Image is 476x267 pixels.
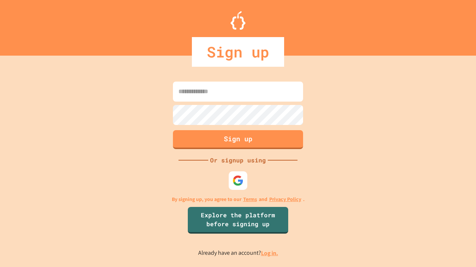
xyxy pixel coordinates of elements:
[208,156,268,165] div: Or signup using
[173,130,303,149] button: Sign up
[269,195,301,203] a: Privacy Policy
[198,248,278,258] p: Already have an account?
[188,207,288,234] a: Explore the platform before signing up
[231,11,245,30] img: Logo.svg
[261,249,278,257] a: Log in.
[192,37,284,67] div: Sign up
[172,195,305,203] p: By signing up, you agree to our and .
[232,175,244,186] img: google-icon.svg
[243,195,257,203] a: Terms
